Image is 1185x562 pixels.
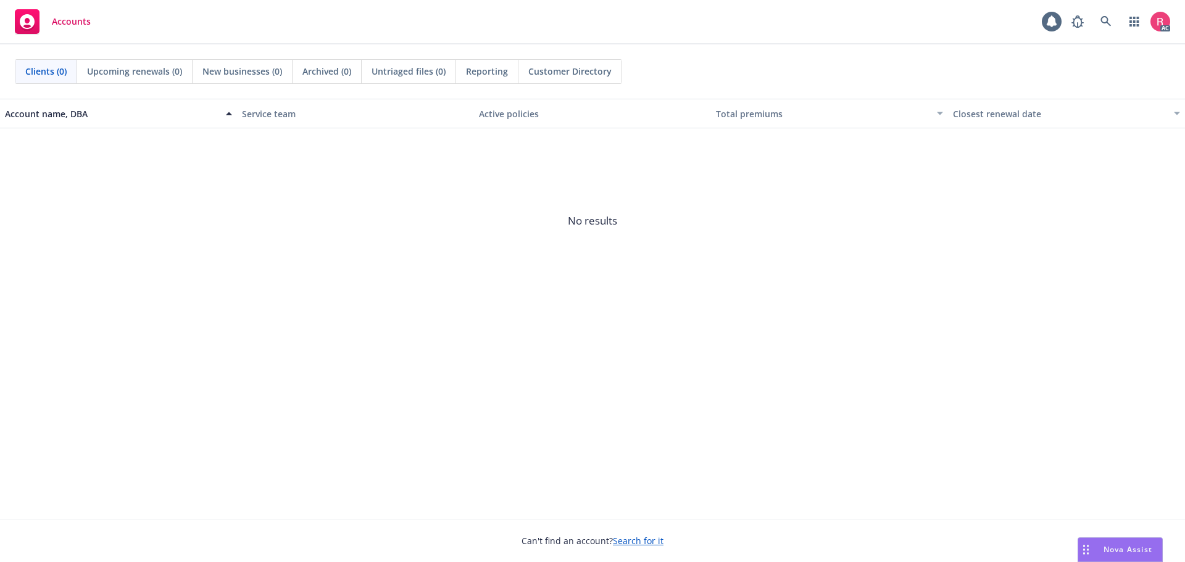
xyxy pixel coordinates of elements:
a: Report a Bug [1065,9,1090,34]
span: New businesses (0) [202,65,282,78]
div: Total premiums [716,107,929,120]
img: photo [1150,12,1170,31]
button: Nova Assist [1078,537,1163,562]
div: Service team [242,107,469,120]
span: Upcoming renewals (0) [87,65,182,78]
a: Search [1094,9,1118,34]
span: Archived (0) [302,65,351,78]
span: Can't find an account? [522,534,663,547]
span: Nova Assist [1104,544,1152,555]
button: Total premiums [711,99,948,128]
div: Drag to move [1078,538,1094,561]
a: Search for it [613,535,663,547]
span: Clients (0) [25,65,67,78]
button: Service team [237,99,474,128]
span: Reporting [466,65,508,78]
span: Untriaged files (0) [372,65,446,78]
a: Accounts [10,4,96,39]
span: Customer Directory [528,65,612,78]
button: Active policies [474,99,711,128]
a: Switch app [1122,9,1147,34]
div: Account name, DBA [5,107,218,120]
button: Closest renewal date [948,99,1185,128]
span: Accounts [52,17,91,27]
div: Closest renewal date [953,107,1166,120]
div: Active policies [479,107,706,120]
